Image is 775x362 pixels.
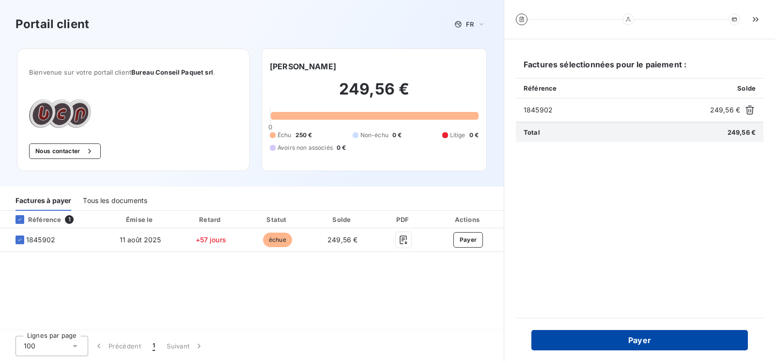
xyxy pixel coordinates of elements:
button: Précédent [88,336,147,356]
button: Nous contacter [29,143,101,159]
span: 249,56 € [710,105,740,115]
div: Solde [312,215,373,224]
span: Litige [450,131,465,140]
div: Émise le [106,215,175,224]
span: 1 [153,341,155,351]
span: Avoirs non associés [278,143,333,152]
span: 100 [24,341,35,351]
span: Référence [524,84,557,92]
h3: Portail client [15,16,89,33]
span: 11 août 2025 [120,236,161,244]
span: FR [466,20,474,28]
button: Suivant [161,336,210,356]
span: Non-échu [360,131,388,140]
span: 1 [65,215,74,224]
span: Échu [278,131,292,140]
div: PDF [377,215,431,224]
span: 1845902 [26,235,55,245]
span: Total [524,128,540,136]
span: 249,56 € [728,128,756,136]
div: Actions [434,215,502,224]
h6: Factures sélectionnées pour le paiement : [516,59,763,78]
span: 0 € [469,131,479,140]
span: 249,56 € [327,236,357,244]
span: 250 € [295,131,312,140]
div: Référence [8,215,61,224]
div: Statut [247,215,309,224]
h2: 249,56 € [270,79,479,109]
button: Payer [453,232,483,248]
span: échue [263,233,292,247]
span: Solde [737,84,756,92]
span: Bienvenue sur votre portail client . [29,68,238,76]
button: Payer [531,330,748,350]
div: Retard [179,215,243,224]
div: Factures à payer [15,190,71,211]
span: Bureau Conseil Paquet srl [131,68,213,76]
span: 0 € [392,131,402,140]
span: 0 [268,123,272,131]
span: 0 € [337,143,346,152]
h6: [PERSON_NAME] [270,61,336,72]
div: Tous les documents [83,190,147,211]
span: 1845902 [524,105,706,115]
button: 1 [147,336,161,356]
span: +57 jours [196,236,226,244]
img: Company logo [29,99,91,128]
